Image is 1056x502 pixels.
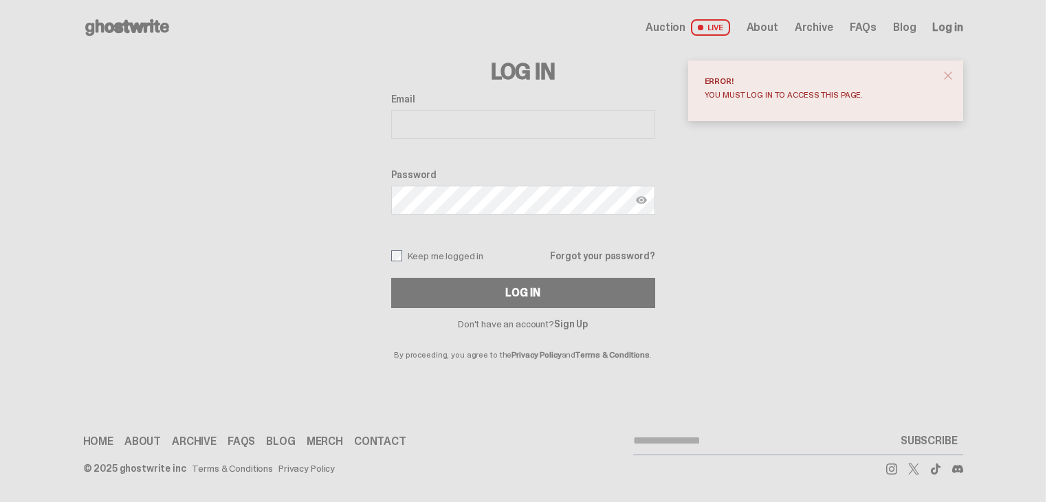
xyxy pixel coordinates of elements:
a: Terms & Conditions [192,463,273,473]
button: Log In [391,278,655,308]
a: Auction LIVE [646,19,729,36]
a: Privacy Policy [278,463,335,473]
p: By proceeding, you agree to the and . [391,329,655,359]
span: Auction [646,22,685,33]
label: Email [391,94,655,105]
a: Forgot your password? [550,251,654,261]
a: Privacy Policy [511,349,561,360]
a: Terms & Conditions [575,349,650,360]
a: Home [83,436,113,447]
div: Error! [705,77,936,85]
input: Keep me logged in [391,250,402,261]
label: Keep me logged in [391,250,484,261]
button: close [936,63,960,88]
img: Show password [636,195,647,206]
a: Archive [172,436,217,447]
span: LIVE [691,19,730,36]
p: Don't have an account? [391,319,655,329]
a: FAQs [850,22,877,33]
a: About [747,22,778,33]
label: Password [391,169,655,180]
a: Blog [266,436,295,447]
h3: Log In [391,61,655,83]
button: SUBSCRIBE [895,427,963,455]
div: You must log in to access this page. [705,91,936,99]
a: FAQs [228,436,255,447]
a: Log in [932,22,962,33]
a: Blog [893,22,916,33]
a: Archive [795,22,833,33]
a: Sign Up [554,318,588,330]
div: © 2025 ghostwrite inc [83,463,186,473]
a: About [124,436,161,447]
a: Merch [307,436,343,447]
a: Contact [354,436,406,447]
div: Log In [505,287,540,298]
